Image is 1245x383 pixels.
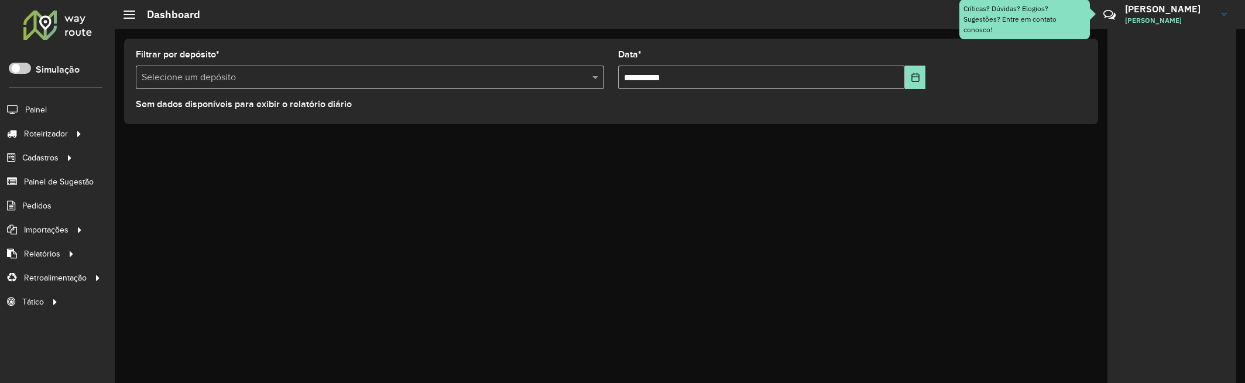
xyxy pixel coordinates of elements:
[24,272,87,284] span: Retroalimentação
[22,200,52,212] span: Pedidos
[24,224,68,236] span: Importações
[618,47,642,61] label: Data
[36,63,80,77] label: Simulação
[1125,15,1213,26] span: [PERSON_NAME]
[905,66,925,89] button: Choose Date
[24,176,94,188] span: Painel de Sugestão
[22,152,59,164] span: Cadastros
[22,296,44,308] span: Tático
[963,4,1086,35] div: Críticas? Dúvidas? Elogios? Sugestões? Entre em contato conosco!
[136,47,219,61] label: Filtrar por depósito
[135,8,200,21] h2: Dashboard
[1097,2,1122,28] a: Contato Rápido
[25,104,47,116] span: Painel
[24,128,68,140] span: Roteirizador
[1125,4,1213,15] h3: [PERSON_NAME]
[24,248,60,260] span: Relatórios
[136,97,352,111] label: Sem dados disponíveis para exibir o relatório diário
